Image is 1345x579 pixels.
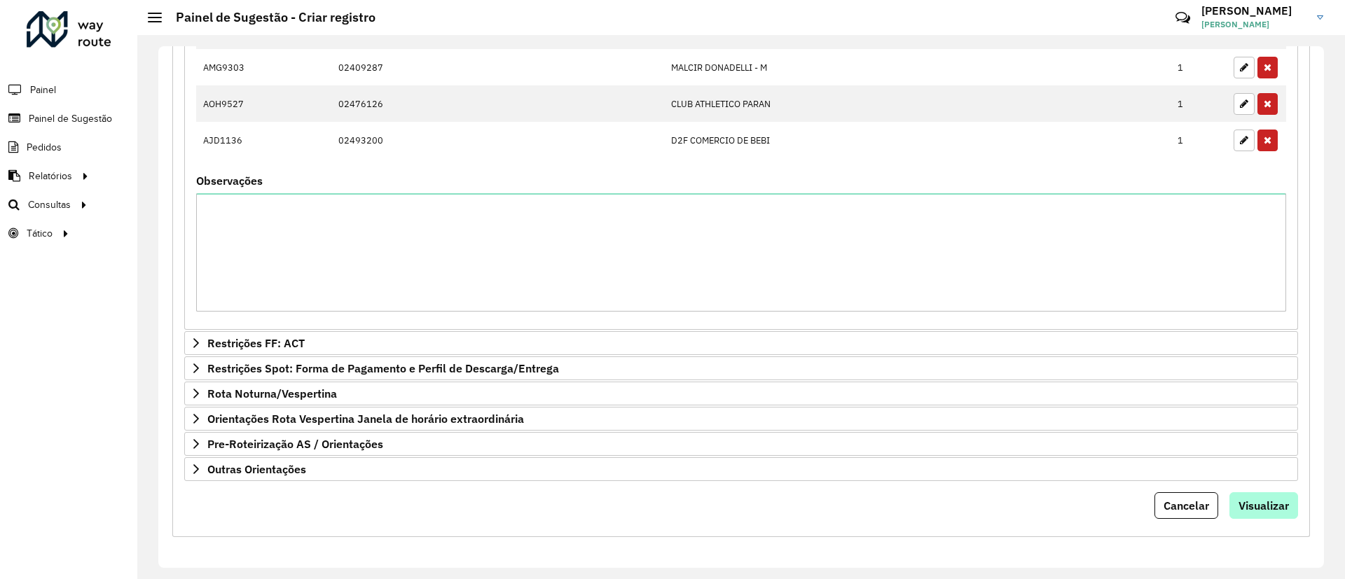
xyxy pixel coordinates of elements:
button: Visualizar [1229,492,1298,519]
span: Pedidos [27,140,62,155]
a: Pre-Roteirização AS / Orientações [184,432,1298,456]
td: 1 [1171,122,1227,158]
span: Consultas [28,197,71,212]
td: CLUB ATHLETICO PARAN [664,85,1171,122]
span: Orientações Rota Vespertina Janela de horário extraordinária [207,413,524,424]
h3: [PERSON_NAME] [1201,4,1306,18]
td: D2F COMERCIO DE BEBI [664,122,1171,158]
span: Pre-Roteirização AS / Orientações [207,438,383,449]
td: AOH9527 [196,85,331,122]
td: AMG9303 [196,49,331,85]
h2: Painel de Sugestão - Criar registro [162,10,375,25]
td: AJD1136 [196,122,331,158]
a: Outras Orientações [184,457,1298,481]
a: Orientações Rota Vespertina Janela de horário extraordinária [184,407,1298,431]
td: 1 [1171,85,1227,122]
span: Restrições Spot: Forma de Pagamento e Perfil de Descarga/Entrega [207,363,559,374]
span: [PERSON_NAME] [1201,18,1306,31]
a: Restrições FF: ACT [184,331,1298,355]
a: Rota Noturna/Vespertina [184,382,1298,405]
a: Contato Rápido [1168,3,1198,33]
span: Restrições FF: ACT [207,337,305,349]
td: 02493200 [331,122,664,158]
span: Painel de Sugestão [29,111,112,126]
td: 1 [1171,49,1227,85]
span: Outras Orientações [207,463,306,475]
td: MALCIR DONADELLI - M [664,49,1171,85]
a: Restrições Spot: Forma de Pagamento e Perfil de Descarga/Entrega [184,356,1298,380]
span: Relatórios [29,169,72,183]
label: Observações [196,172,263,189]
span: Painel [30,83,56,97]
span: Rota Noturna/Vespertina [207,388,337,399]
span: Visualizar [1239,498,1289,512]
span: Cancelar [1164,498,1209,512]
button: Cancelar [1154,492,1218,519]
span: Tático [27,226,53,241]
td: 02409287 [331,49,664,85]
td: 02476126 [331,85,664,122]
